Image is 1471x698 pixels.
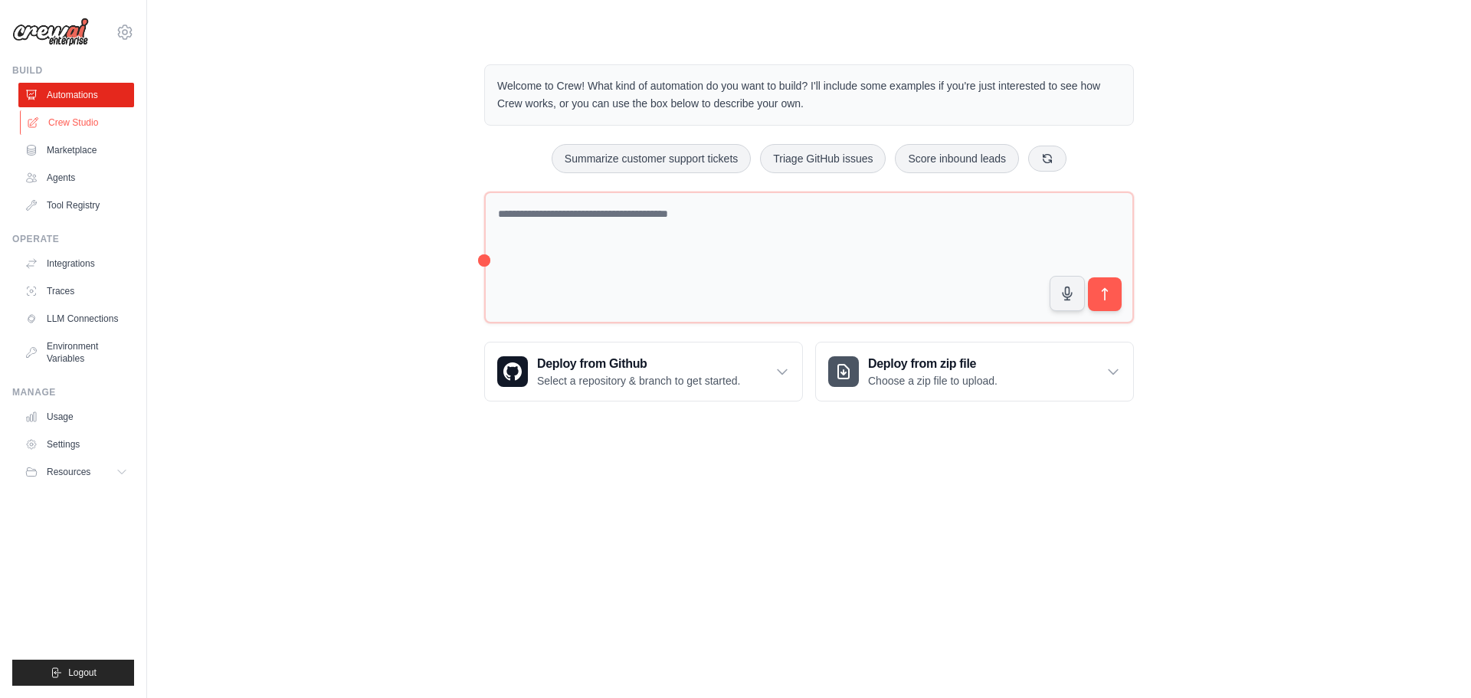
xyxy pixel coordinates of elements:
button: Score inbound leads [895,144,1019,173]
div: Manage [12,386,134,398]
h3: Deploy from Github [537,355,740,373]
p: Select a repository & branch to get started. [537,373,740,388]
a: Crew Studio [20,110,136,135]
a: Traces [18,279,134,303]
a: Environment Variables [18,334,134,371]
span: Logout [68,667,97,679]
a: Usage [18,405,134,429]
button: Triage GitHub issues [760,144,886,173]
button: Logout [12,660,134,686]
a: Integrations [18,251,134,276]
a: Settings [18,432,134,457]
a: LLM Connections [18,306,134,331]
a: Automations [18,83,134,107]
h3: Deploy from zip file [868,355,998,373]
button: Resources [18,460,134,484]
img: Logo [12,18,89,47]
a: Tool Registry [18,193,134,218]
span: Resources [47,466,90,478]
p: Welcome to Crew! What kind of automation do you want to build? I'll include some examples if you'... [497,77,1121,113]
button: Summarize customer support tickets [552,144,751,173]
div: Build [12,64,134,77]
a: Agents [18,165,134,190]
p: Choose a zip file to upload. [868,373,998,388]
a: Marketplace [18,138,134,162]
div: Operate [12,233,134,245]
